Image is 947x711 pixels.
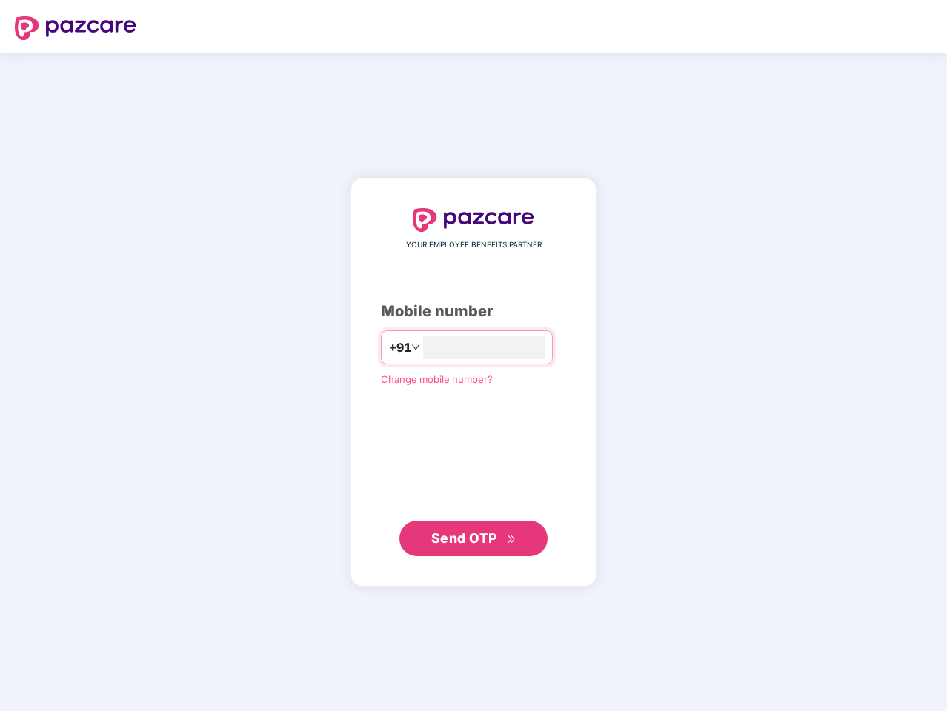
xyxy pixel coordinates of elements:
[381,373,493,385] a: Change mobile number?
[431,530,497,546] span: Send OTP
[413,208,534,232] img: logo
[381,300,566,323] div: Mobile number
[507,535,516,544] span: double-right
[399,521,548,556] button: Send OTPdouble-right
[411,343,420,352] span: down
[406,239,542,251] span: YOUR EMPLOYEE BENEFITS PARTNER
[389,338,411,357] span: +91
[15,16,136,40] img: logo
